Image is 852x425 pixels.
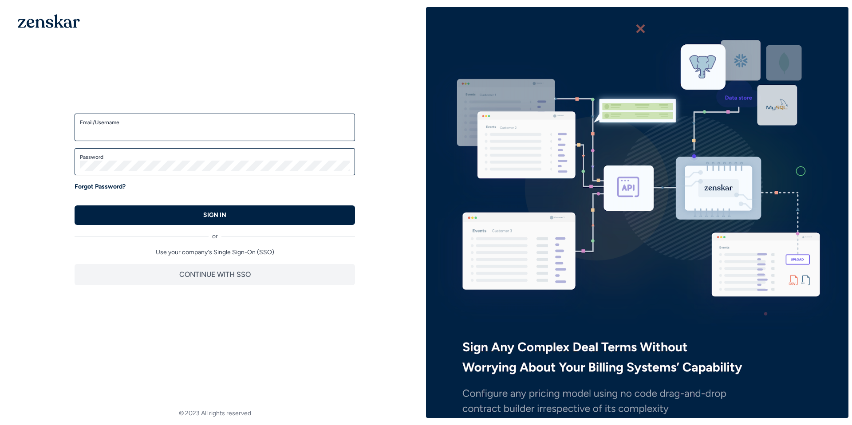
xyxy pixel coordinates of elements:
[18,14,80,28] img: 1OGAJ2xQqyY4LXKgY66KYq0eOWRCkrZdAb3gUhuVAqdWPZE9SRJmCz+oDMSn4zDLXe31Ii730ItAGKgCKgCCgCikA4Av8PJUP...
[80,119,350,126] label: Email/Username
[203,211,226,220] p: SIGN IN
[4,409,426,418] footer: © 2023 All rights reserved
[75,248,355,257] p: Use your company's Single Sign-On (SSO)
[80,153,350,161] label: Password
[75,264,355,285] button: CONTINUE WITH SSO
[75,225,355,241] div: or
[75,182,126,191] a: Forgot Password?
[75,205,355,225] button: SIGN IN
